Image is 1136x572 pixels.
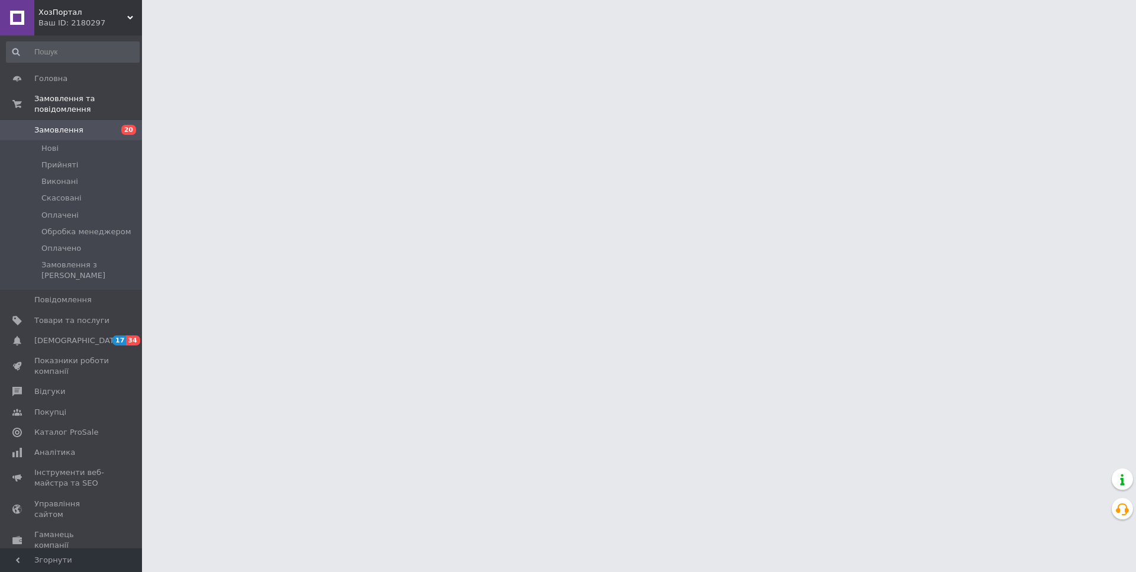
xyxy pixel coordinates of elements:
span: Інструменти веб-майстра та SEO [34,467,109,489]
input: Пошук [6,41,140,63]
span: Повідомлення [34,295,92,305]
span: Каталог ProSale [34,427,98,438]
span: Товари та послуги [34,315,109,326]
span: Покупці [34,407,66,418]
span: Обробка менеджером [41,227,131,237]
span: Оплачено [41,243,81,254]
span: Замовлення з [PERSON_NAME] [41,260,138,281]
span: Головна [34,73,67,84]
span: 17 [112,335,126,345]
span: Прийняті [41,160,78,170]
span: Аналітика [34,447,75,458]
span: 34 [126,335,140,345]
span: Оплачені [41,210,79,221]
span: 20 [121,125,136,135]
span: ХозПортал [38,7,127,18]
span: Виконані [41,176,78,187]
span: Скасовані [41,193,82,203]
span: Відгуки [34,386,65,397]
div: Ваш ID: 2180297 [38,18,142,28]
span: Замовлення та повідомлення [34,93,142,115]
span: Показники роботи компанії [34,356,109,377]
span: Нові [41,143,59,154]
span: [DEMOGRAPHIC_DATA] [34,335,122,346]
span: Гаманець компанії [34,529,109,551]
span: Управління сайтом [34,499,109,520]
span: Замовлення [34,125,83,135]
